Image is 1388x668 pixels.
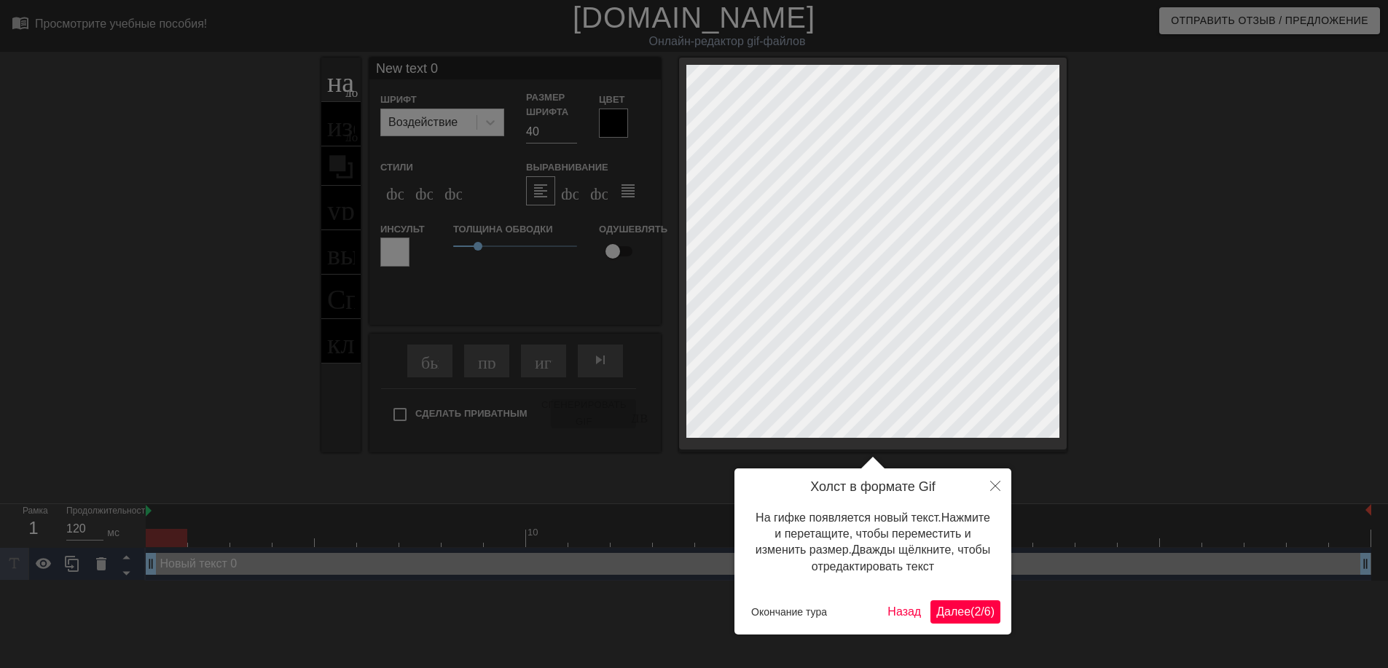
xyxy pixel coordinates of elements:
ya-tr-span: Нажмите и перетащите, чтобы переместить и изменить размер. [756,511,990,557]
ya-tr-span: 6 [984,605,991,618]
button: Назад [882,600,927,624]
ya-tr-span: ( [971,605,974,618]
ya-tr-span: Дважды щёлкните, чтобы отредактировать текст [812,543,990,572]
ya-tr-span: / [981,605,984,618]
ya-tr-span: Холст в формате Gif [810,479,936,494]
ya-tr-span: На гифке появляется новый текст. [756,511,941,524]
ya-tr-span: Назад [887,605,921,618]
ya-tr-span: 2 [974,605,981,618]
button: Далее [930,600,1000,624]
ya-tr-span: ) [991,605,995,618]
button: Закрыть [979,468,1011,502]
h4: Холст в формате Gif [745,479,1000,495]
button: Окончание тура [745,601,833,623]
ya-tr-span: Далее [936,605,971,618]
